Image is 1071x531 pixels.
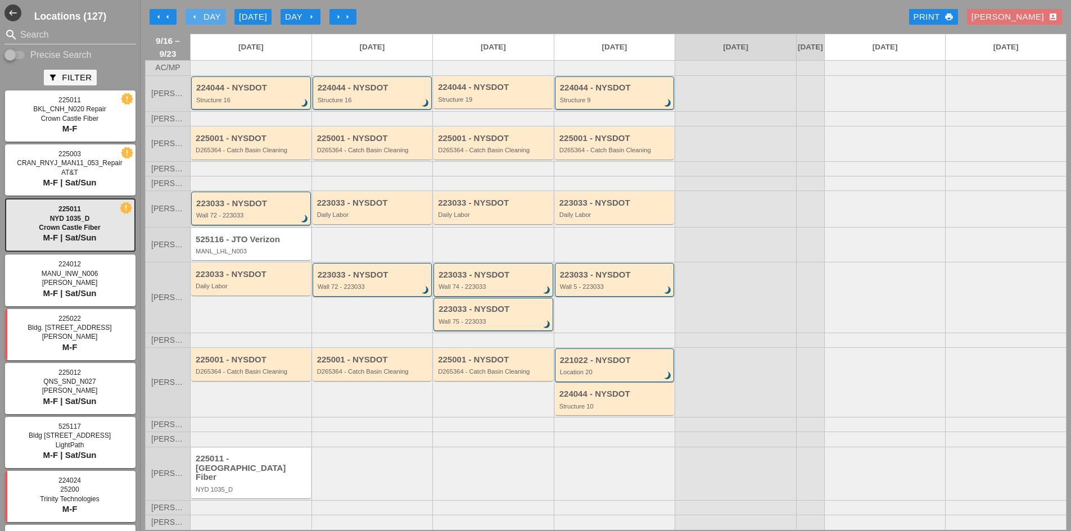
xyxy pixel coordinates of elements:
div: 225011 - [GEOGRAPHIC_DATA] Fiber [196,454,308,482]
div: 223033 - NYSDOT [439,270,550,280]
button: Day [281,9,320,25]
div: [PERSON_NAME] [971,11,1058,24]
span: [PERSON_NAME] [42,387,98,394]
span: NYD 1035_D [50,215,90,223]
div: NYD 1035_D [196,486,308,493]
div: 224044 - NYSDOT [560,83,671,93]
div: D265364 - Catch Basin Cleaning [559,147,672,153]
span: [PERSON_NAME] [42,333,98,341]
i: arrow_right [343,12,352,21]
div: 225001 - NYSDOT [317,355,430,365]
a: [DATE] [825,34,946,60]
div: Wall 5 - 223033 [560,283,671,290]
div: Location 20 [560,369,671,375]
div: Day [190,11,221,24]
span: [PERSON_NAME] [151,139,184,148]
div: 224044 - NYSDOT [438,83,550,92]
div: Filter [48,71,92,84]
div: 225001 - NYSDOT [438,355,550,365]
span: [PERSON_NAME] [151,518,184,527]
div: D265364 - Catch Basin Cleaning [317,368,430,375]
span: 225022 [58,315,81,323]
div: 223033 - NYSDOT [559,198,672,208]
span: [PERSON_NAME] [151,240,184,249]
i: arrow_left [154,12,163,21]
div: Print [914,11,953,24]
div: 525116 - JTO Verizon [196,235,308,244]
button: Move Ahead 1 Week [329,9,356,25]
span: 225012 [58,369,81,376]
a: [DATE] [797,34,824,60]
i: brightness_3 [541,284,553,297]
div: Wall 72 - 223033 [196,212,308,219]
div: Structure 10 [559,403,672,410]
div: Structure 16 [196,97,308,103]
input: Search [20,26,120,44]
i: arrow_right [334,12,343,21]
span: 225011 [58,205,81,213]
span: Trinity Technologies [40,495,99,503]
a: [DATE] [191,34,311,60]
i: brightness_3 [662,370,674,382]
div: 224044 - NYSDOT [559,389,672,399]
i: arrow_left [190,12,199,21]
span: M-F | Sat/Sun [43,450,96,460]
a: [DATE] [946,34,1066,60]
i: brightness_3 [299,213,311,225]
span: QNS_SND_N027 [43,378,96,385]
span: 224024 [58,476,81,484]
div: Structure 16 [318,97,429,103]
i: new_releases [121,203,131,213]
div: 224044 - NYSDOT [318,83,429,93]
div: 223033 - NYSDOT [318,270,429,280]
span: Bldg. [STREET_ADDRESS] [28,324,111,332]
div: Day [285,11,316,24]
i: brightness_3 [299,97,311,110]
div: Enable Precise search to match search terms exactly. [4,48,136,62]
span: MANU_INW_N006 [42,270,98,278]
span: [PERSON_NAME] [151,205,184,213]
div: Structure 9 [560,97,671,103]
span: M-F [62,342,78,352]
div: Wall 72 - 223033 [318,283,429,290]
span: [PERSON_NAME] [151,420,184,429]
span: Crown Castle Fiber [41,115,99,122]
div: 224044 - NYSDOT [196,83,308,93]
a: [DATE] [312,34,433,60]
span: M-F [62,504,78,514]
span: 9/16 – 9/23 [151,34,184,60]
div: D265364 - Catch Basin Cleaning [196,147,308,153]
div: 223033 - NYSDOT [317,198,430,208]
div: 221022 - NYSDOT [560,356,671,365]
button: [PERSON_NAME] [967,9,1062,25]
div: 223033 - NYSDOT [439,305,550,314]
div: Structure 19 [438,96,550,103]
span: LightPath [56,441,84,449]
div: Wall 75 - 223033 [439,318,550,325]
div: D265364 - Catch Basin Cleaning [438,147,550,153]
i: account_box [1049,12,1058,21]
span: AT&T [61,169,78,176]
i: brightness_3 [662,97,674,110]
i: arrow_left [163,12,172,21]
span: 224012 [58,260,81,268]
span: [PERSON_NAME] [151,89,184,98]
span: Bldg [STREET_ADDRESS] [29,432,111,439]
div: 225001 - NYSDOT [559,134,672,143]
span: M-F | Sat/Sun [43,233,96,242]
i: search [4,28,18,42]
div: Daily Labor [438,211,550,218]
span: CRAN_RNYJ_MAN11_053_Repair [17,159,122,167]
i: west [4,4,21,21]
span: AC/MP [155,63,180,72]
div: Daily Labor [317,211,430,218]
i: brightness_3 [662,284,674,297]
div: 225001 - NYSDOT [317,134,430,143]
i: filter_alt [48,73,57,82]
i: arrow_right [307,12,316,21]
span: 225011 [58,96,81,104]
div: [DATE] [239,11,267,24]
span: [PERSON_NAME] [151,378,184,387]
div: MANL_LHL_N003 [196,248,308,255]
span: [PERSON_NAME] [151,293,184,302]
